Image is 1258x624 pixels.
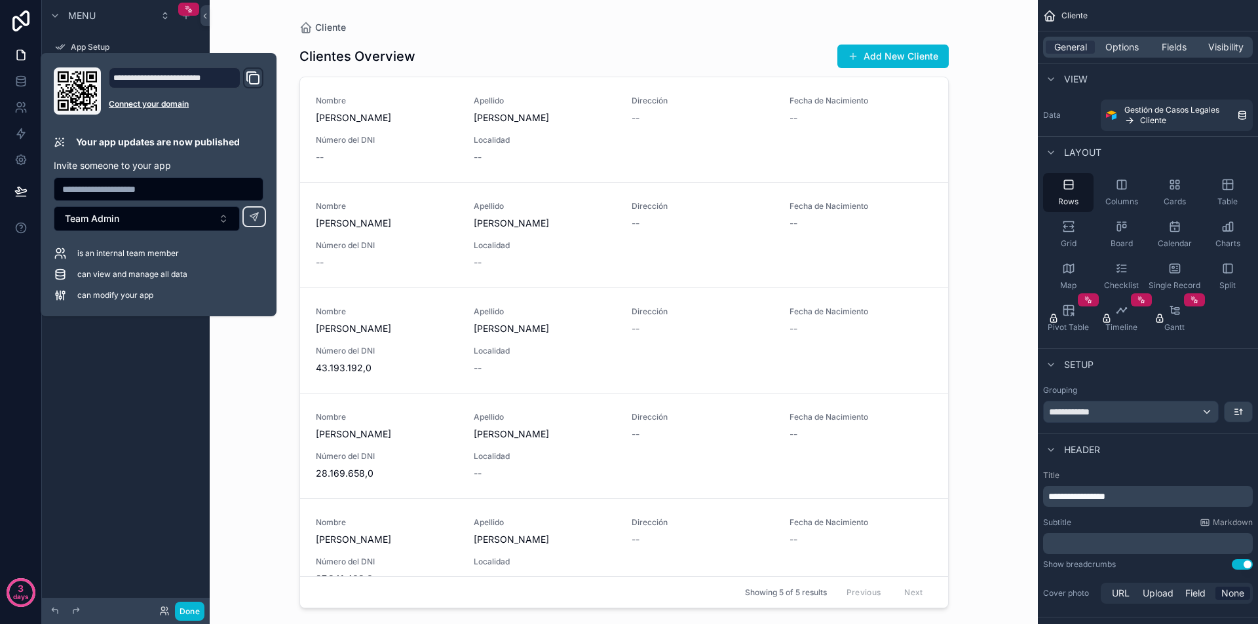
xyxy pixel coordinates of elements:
span: URL [1112,587,1130,600]
label: Subtitle [1043,517,1071,528]
span: Field [1185,587,1206,600]
p: Invite someone to your app [54,159,263,172]
span: Upload [1143,587,1173,600]
button: Grid [1043,215,1094,254]
span: Cliente [1061,10,1088,21]
button: Rows [1043,173,1094,212]
img: Airtable Logo [1106,110,1116,120]
span: Menu [68,9,96,22]
button: Cards [1149,173,1200,212]
button: Split [1202,257,1253,296]
div: scrollable content [1043,533,1253,554]
div: Show breadcrumbs [1043,559,1116,570]
span: Calendar [1158,238,1192,249]
span: View [1064,73,1088,86]
span: Showing 5 of 5 results [745,587,827,598]
p: 3 [18,582,24,595]
label: Cover photo [1043,588,1096,598]
button: Map [1043,257,1094,296]
button: Gantt [1149,299,1200,338]
span: Options [1105,41,1139,54]
button: Single Record [1149,257,1200,296]
span: Header [1064,443,1100,456]
span: Map [1060,280,1077,291]
label: Data [1043,110,1096,120]
span: Board [1111,238,1133,249]
button: Charts [1202,215,1253,254]
a: Gestión de Casos LegalesCliente [1101,100,1253,131]
button: Pivot Table [1043,299,1094,338]
button: Calendar [1149,215,1200,254]
span: Columns [1105,196,1138,207]
span: General [1054,41,1087,54]
div: Domain and Custom Link [109,67,263,115]
span: Team Admin [65,212,119,225]
button: Select Button [54,206,240,231]
label: App Setup [71,42,199,52]
button: Table [1202,173,1253,212]
span: Fields [1162,41,1187,54]
span: Checklist [1104,280,1139,291]
span: None [1221,587,1244,600]
span: Pivot Table [1048,322,1089,333]
span: Gestión de Casos Legales [1124,105,1219,115]
span: is an internal team member [77,248,179,259]
button: Done [175,602,204,621]
span: Timeline [1105,322,1137,333]
span: Table [1217,196,1238,207]
span: Cliente [1140,115,1166,126]
span: Setup [1064,358,1094,371]
button: Board [1096,215,1147,254]
label: Grouping [1043,385,1077,395]
span: Markdown [1213,517,1253,528]
span: Rows [1058,196,1078,207]
label: Title [1043,470,1253,481]
span: Grid [1061,238,1077,249]
span: Gantt [1164,322,1185,333]
a: App Setup [50,37,202,58]
span: Single Record [1149,280,1200,291]
span: Charts [1215,238,1240,249]
span: Split [1219,280,1236,291]
span: can modify your app [77,290,153,301]
span: Layout [1064,146,1101,159]
a: Markdown [1200,517,1253,528]
button: Columns [1096,173,1147,212]
span: Visibility [1208,41,1244,54]
div: scrollable content [1043,486,1253,507]
button: Timeline [1096,299,1147,338]
p: Your app updates are now published [76,136,240,149]
button: Checklist [1096,257,1147,296]
p: days [13,587,29,606]
span: Cards [1164,196,1186,207]
a: Connect your domain [109,99,263,109]
span: can view and manage all data [77,269,187,280]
